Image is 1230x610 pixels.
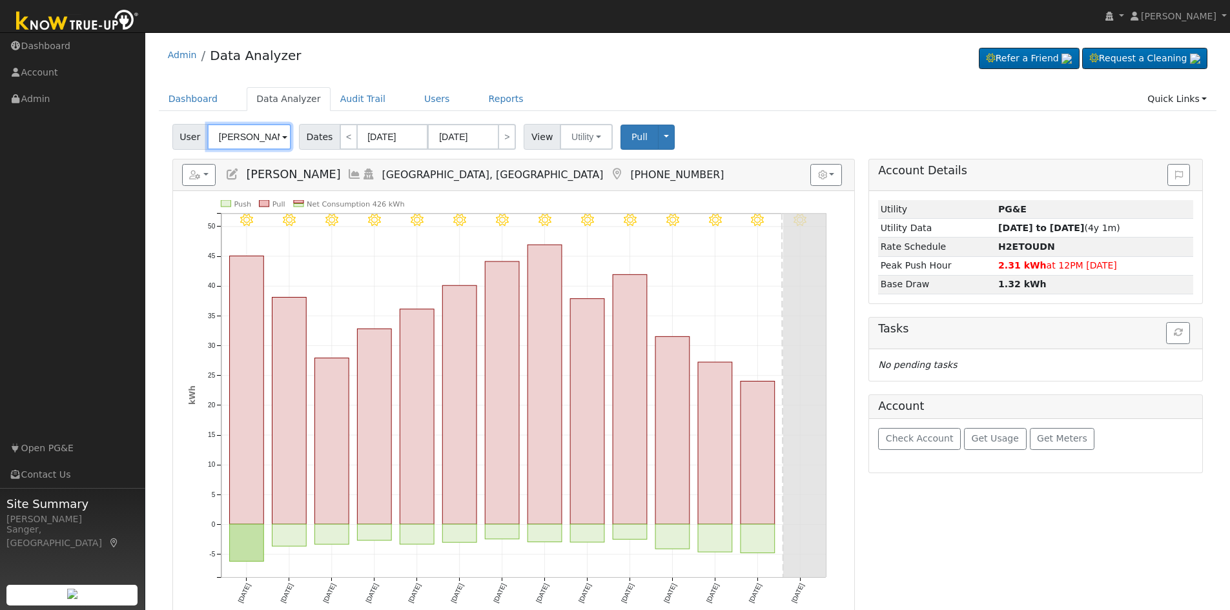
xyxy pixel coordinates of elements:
[400,524,434,544] rect: onclick=""
[496,214,509,227] i: 9/01 - Clear
[236,582,251,604] text: [DATE]
[272,298,306,525] rect: onclick=""
[560,124,613,150] button: Utility
[570,524,604,542] rect: onclick=""
[208,342,216,349] text: 30
[570,299,604,524] rect: onclick=""
[208,402,216,409] text: 20
[208,223,216,230] text: 50
[159,87,228,111] a: Dashboard
[878,219,996,238] td: Utility Data
[479,87,533,111] a: Reports
[998,279,1047,289] strong: 1.32 kWh
[524,124,560,150] span: View
[246,168,340,181] span: [PERSON_NAME]
[1190,54,1200,64] img: retrieve
[666,214,679,227] i: 9/05 - Clear
[208,432,216,439] text: 15
[357,329,391,525] rect: onclick=""
[878,322,1193,336] h5: Tasks
[299,124,340,150] span: Dates
[347,168,362,181] a: Multi-Series Graph
[1037,433,1087,443] span: Get Meters
[210,48,301,63] a: Data Analyzer
[878,360,957,370] i: No pending tasks
[581,214,594,227] i: 9/03 - Clear
[998,223,1084,233] strong: [DATE] to [DATE]
[613,275,647,525] rect: onclick=""
[1061,54,1072,64] img: retrieve
[610,168,624,181] a: Map
[613,524,647,539] rect: onclick=""
[207,124,291,150] input: Select a User
[6,513,138,526] div: [PERSON_NAME]
[240,214,253,227] i: 8/26 - Clear
[209,551,215,558] text: -5
[272,524,306,546] rect: onclick=""
[411,214,424,227] i: 8/30 - Clear
[172,124,208,150] span: User
[225,168,240,181] a: Edit User (8255)
[362,168,376,181] a: Login As (last 08/18/2024 11:13:30 PM)
[325,214,338,227] i: 8/28 - Clear
[998,223,1120,233] span: (4y 1m)
[998,260,1047,270] strong: 2.31 kWh
[307,200,405,208] text: Net Consumption 426 kWh
[655,337,690,525] rect: onclick=""
[878,164,1193,178] h5: Account Details
[996,256,1194,275] td: at 12PM [DATE]
[708,214,721,227] i: 9/06 - Clear
[208,283,216,290] text: 40
[322,582,336,604] text: [DATE]
[741,524,775,553] rect: onclick=""
[705,582,720,604] text: [DATE]
[208,372,216,379] text: 25
[67,589,77,599] img: retrieve
[340,124,358,150] a: <
[620,582,635,604] text: [DATE]
[407,582,422,604] text: [DATE]
[528,245,562,524] rect: onclick=""
[364,582,379,604] text: [DATE]
[229,524,263,562] rect: onclick=""
[528,524,562,542] rect: onclick=""
[208,462,216,469] text: 10
[631,132,648,142] span: Pull
[331,87,395,111] a: Audit Trail
[748,582,763,604] text: [DATE]
[453,214,466,227] i: 8/31 - Clear
[655,524,690,549] rect: onclick=""
[1138,87,1216,111] a: Quick Links
[272,200,285,208] text: Pull
[998,241,1055,252] strong: L
[314,524,349,544] rect: onclick=""
[698,362,732,524] rect: onclick=""
[741,381,775,525] rect: onclick=""
[208,312,216,320] text: 35
[6,523,138,550] div: Sanger, [GEOGRAPHIC_DATA]
[964,428,1027,450] button: Get Usage
[1030,428,1095,450] button: Get Meters
[442,524,477,542] rect: onclick=""
[1167,164,1190,186] button: Issue History
[168,50,197,60] a: Admin
[211,491,215,498] text: 5
[442,285,477,524] rect: onclick=""
[10,7,145,36] img: Know True-Up
[314,358,349,524] rect: onclick=""
[878,275,996,294] td: Base Draw
[247,87,331,111] a: Data Analyzer
[878,238,996,256] td: Rate Schedule
[382,168,604,181] span: [GEOGRAPHIC_DATA], [GEOGRAPHIC_DATA]
[538,214,551,227] i: 9/02 - Clear
[400,309,434,524] rect: onclick=""
[972,433,1019,443] span: Get Usage
[878,200,996,219] td: Utility
[998,204,1027,214] strong: ID: 8254288, authorized: 11/04/22
[979,48,1080,70] a: Refer a Friend
[698,524,732,552] rect: onclick=""
[886,433,954,443] span: Check Account
[492,582,507,604] text: [DATE]
[535,582,549,604] text: [DATE]
[878,256,996,275] td: Peak Push Hour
